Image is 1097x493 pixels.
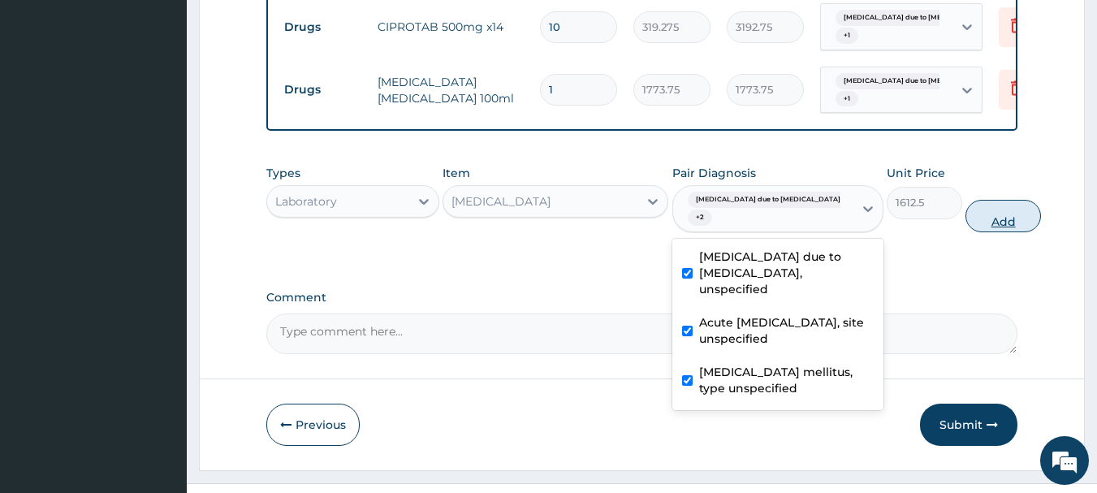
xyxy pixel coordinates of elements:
[699,364,874,396] label: [MEDICAL_DATA] mellitus, type unspecified
[8,324,309,381] textarea: Type your message and hit 'Enter'
[275,193,337,210] div: Laboratory
[266,291,1018,305] label: Comment
[94,145,224,309] span: We're online!
[276,75,369,105] td: Drugs
[451,193,551,210] div: [MEDICAL_DATA]
[836,91,858,107] span: + 1
[369,11,532,43] td: CIPROTAB 500mg x14
[965,200,1041,232] button: Add
[699,314,874,347] label: Acute [MEDICAL_DATA], site unspecified
[266,404,360,446] button: Previous
[836,28,858,44] span: + 1
[84,91,273,112] div: Chat with us now
[276,12,369,42] td: Drugs
[266,166,300,180] label: Types
[688,210,712,226] span: + 2
[699,249,874,297] label: [MEDICAL_DATA] due to [MEDICAL_DATA], unspecified
[443,165,470,181] label: Item
[836,10,1015,26] span: [MEDICAL_DATA] due to [MEDICAL_DATA] falc...
[369,66,532,115] td: [MEDICAL_DATA] [MEDICAL_DATA] 100ml
[266,8,305,47] div: Minimize live chat window
[836,73,1015,89] span: [MEDICAL_DATA] due to [MEDICAL_DATA] falc...
[30,81,66,122] img: d_794563401_company_1708531726252_794563401
[887,165,945,181] label: Unit Price
[920,404,1017,446] button: Submit
[672,165,756,181] label: Pair Diagnosis
[688,192,867,208] span: [MEDICAL_DATA] due to [MEDICAL_DATA] falc...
